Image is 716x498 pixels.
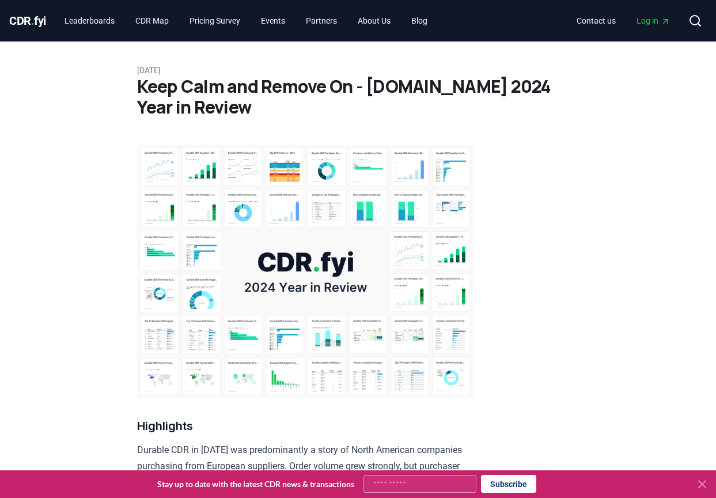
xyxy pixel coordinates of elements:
h3: Highlights [137,417,474,435]
a: Pricing Survey [180,10,249,31]
span: . [31,14,35,28]
a: Events [252,10,294,31]
a: Partners [297,10,346,31]
a: Leaderboards [55,10,124,31]
span: CDR fyi [9,14,46,28]
nav: Main [567,10,679,31]
a: About Us [348,10,400,31]
h1: Keep Calm and Remove On - [DOMAIN_NAME] 2024 Year in Review [137,76,579,118]
img: blog post image [137,145,474,398]
a: Contact us [567,10,625,31]
a: CDR.fyi [9,13,46,29]
span: Log in [637,15,670,27]
a: Blog [402,10,437,31]
a: CDR Map [126,10,178,31]
a: Log in [627,10,679,31]
nav: Main [55,10,437,31]
p: [DATE] [137,65,579,76]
